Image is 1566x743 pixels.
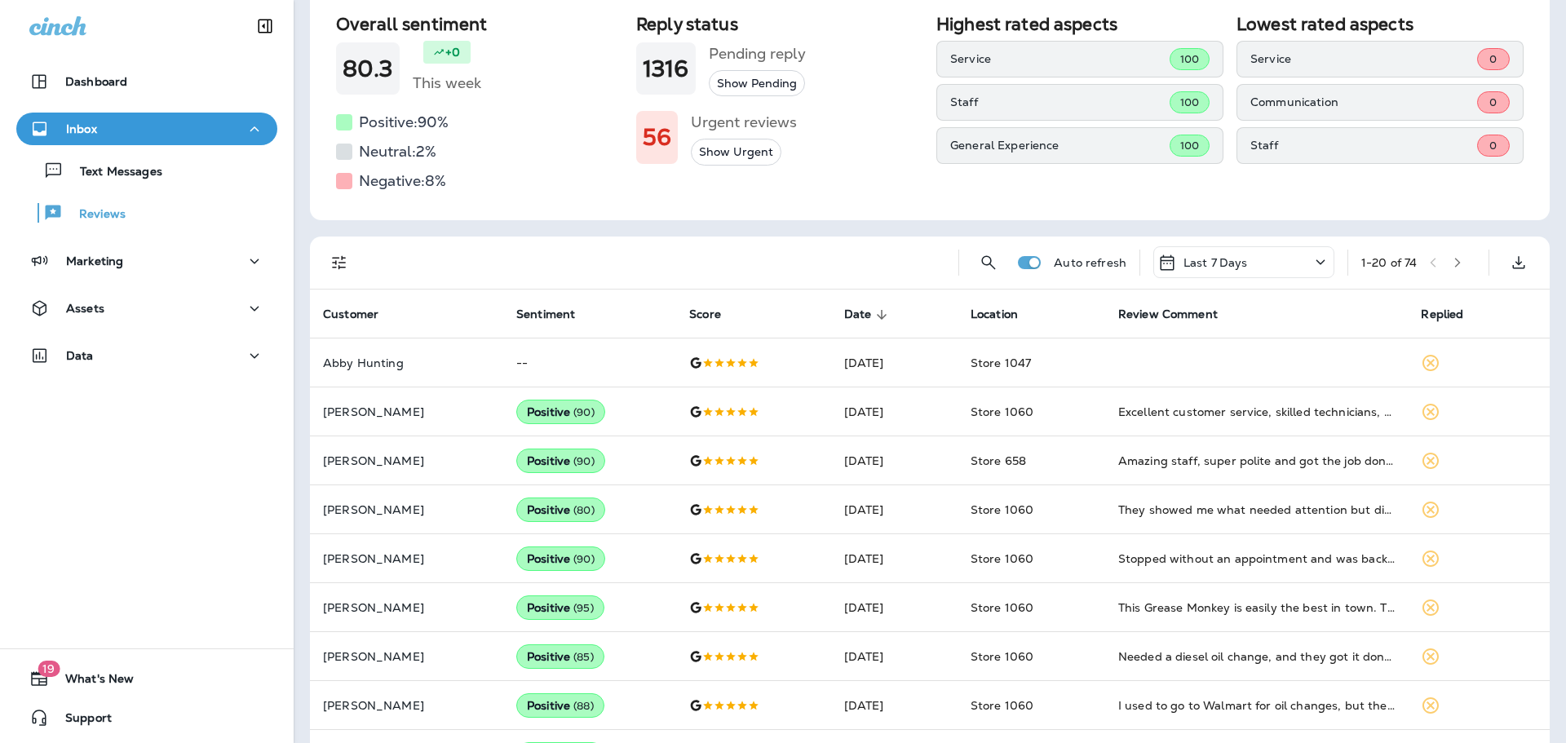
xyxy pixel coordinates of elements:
[1118,307,1239,322] span: Review Comment
[1118,551,1396,567] div: Stopped without an appointment and was back on the road in 12 minutes. Doesn’t get easier than that.
[971,356,1031,370] span: Store 1047
[950,95,1170,108] p: Staff
[516,546,605,571] div: Positive
[445,44,460,60] p: +0
[16,339,277,372] button: Data
[323,307,400,322] span: Customer
[831,632,958,681] td: [DATE]
[844,307,872,321] span: Date
[516,449,605,473] div: Positive
[323,356,490,369] p: Abby Hunting
[643,124,671,151] h1: 56
[573,454,595,468] span: ( 90 )
[573,650,594,664] span: ( 85 )
[323,601,490,614] p: [PERSON_NAME]
[16,196,277,230] button: Reviews
[516,498,605,522] div: Positive
[1118,697,1396,714] div: I used to go to Walmart for oil changes, but the wait was always too long. Grease Monkey had me f...
[336,14,623,34] h2: Overall sentiment
[1183,256,1248,269] p: Last 7 Days
[49,711,112,731] span: Support
[16,662,277,695] button: 19What's New
[359,168,446,194] h5: Negative: 8 %
[1180,95,1199,109] span: 100
[831,485,958,534] td: [DATE]
[64,165,162,180] p: Text Messages
[16,292,277,325] button: Assets
[1118,648,1396,665] div: Needed a diesel oil change, and they got it done faster than expected. Great experience overall.
[831,436,958,485] td: [DATE]
[971,551,1033,566] span: Store 1060
[516,307,575,321] span: Sentiment
[971,502,1033,517] span: Store 1060
[1489,95,1497,109] span: 0
[323,503,490,516] p: [PERSON_NAME]
[503,338,676,387] td: --
[950,139,1170,152] p: General Experience
[643,55,689,82] h1: 1316
[1118,307,1218,321] span: Review Comment
[49,672,134,692] span: What's New
[1361,256,1417,269] div: 1 - 20 of 74
[691,139,781,166] button: Show Urgent
[709,70,805,97] button: Show Pending
[1421,307,1484,322] span: Replied
[709,41,806,67] h5: Pending reply
[971,405,1033,419] span: Store 1060
[1118,502,1396,518] div: They showed me what needed attention but didn’t push any extras. Honest service I can trust.
[516,595,604,620] div: Positive
[323,405,490,418] p: [PERSON_NAME]
[831,681,958,730] td: [DATE]
[1502,246,1535,279] button: Export as CSV
[1250,95,1477,108] p: Communication
[971,307,1018,321] span: Location
[323,552,490,565] p: [PERSON_NAME]
[1250,139,1477,152] p: Staff
[1054,256,1126,269] p: Auto refresh
[1489,52,1497,66] span: 0
[16,245,277,277] button: Marketing
[689,307,742,322] span: Score
[573,552,595,566] span: ( 90 )
[1180,52,1199,66] span: 100
[66,302,104,315] p: Assets
[971,307,1039,322] span: Location
[359,139,436,165] h5: Neutral: 2 %
[16,153,277,188] button: Text Messages
[323,454,490,467] p: [PERSON_NAME]
[1180,139,1199,153] span: 100
[636,14,923,34] h2: Reply status
[516,400,605,424] div: Positive
[831,387,958,436] td: [DATE]
[66,349,94,362] p: Data
[831,338,958,387] td: [DATE]
[831,583,958,632] td: [DATE]
[972,246,1005,279] button: Search Reviews
[38,661,60,677] span: 19
[323,246,356,279] button: Filters
[66,122,97,135] p: Inbox
[413,70,481,96] h5: This week
[16,65,277,98] button: Dashboard
[971,649,1033,664] span: Store 1060
[1250,52,1477,65] p: Service
[1489,139,1497,153] span: 0
[65,75,127,88] p: Dashboard
[16,113,277,145] button: Inbox
[516,307,596,322] span: Sentiment
[1118,404,1396,420] div: Excellent customer service, skilled technicians, fast and fair price for oil change service.
[516,693,604,718] div: Positive
[1236,14,1524,34] h2: Lowest rated aspects
[323,307,378,321] span: Customer
[573,405,595,419] span: ( 90 )
[971,600,1033,615] span: Store 1060
[1421,307,1463,321] span: Replied
[343,55,393,82] h1: 80.3
[573,503,595,517] span: ( 80 )
[1118,453,1396,469] div: Amazing staff, super polite and got the job done quick. Matthew was knowledgeable and super kind
[971,698,1033,713] span: Store 1060
[844,307,893,322] span: Date
[1118,599,1396,616] div: This Grease Monkey is easily the best in town. The new manager has made noticeable improvements i...
[323,699,490,712] p: [PERSON_NAME]
[16,701,277,734] button: Support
